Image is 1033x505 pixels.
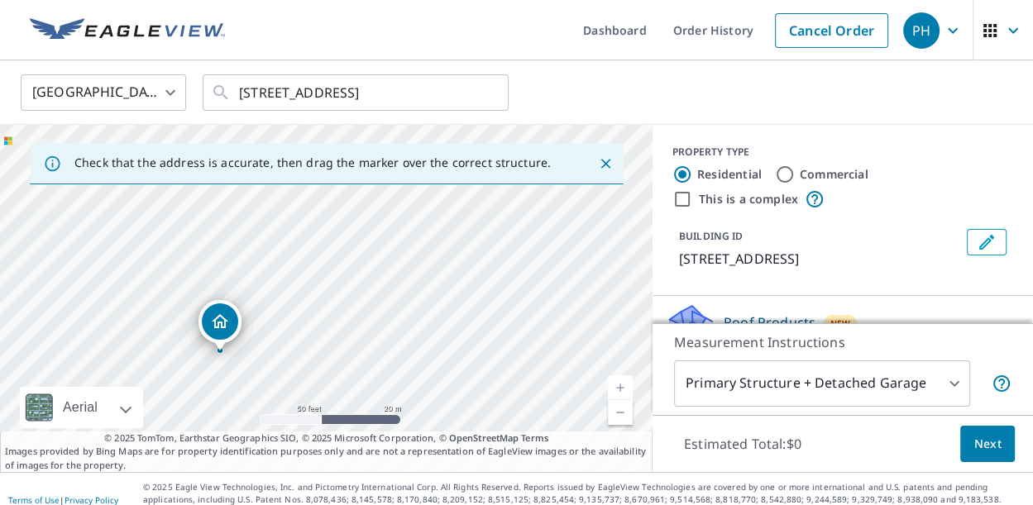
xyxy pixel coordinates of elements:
[800,166,868,183] label: Commercial
[697,166,762,183] label: Residential
[608,375,633,400] a: Current Level 19, Zoom In
[666,303,1020,350] div: Roof ProductsNew
[595,153,616,174] button: Close
[104,431,548,445] span: © 2025 TomTom, Earthstar Geographics SIO, © 2025 Microsoft Corporation, ©
[967,229,1007,255] button: Edit building 1
[724,312,815,332] p: Roof Products
[198,300,242,351] div: Dropped pin, building 1, Residential property, 8875 116th St SE Clear Lake, MN 55319
[449,431,519,444] a: OpenStreetMap
[679,229,743,243] p: BUILDING ID
[30,18,225,43] img: EV Logo
[674,360,970,407] div: Primary Structure + Detached Garage
[74,155,551,170] p: Check that the address is accurate, then drag the marker over the correct structure.
[671,426,815,462] p: Estimated Total: $0
[830,317,851,330] span: New
[521,431,548,444] a: Terms
[903,12,940,49] div: PH
[21,69,186,116] div: [GEOGRAPHIC_DATA]
[960,426,1015,463] button: Next
[58,387,103,428] div: Aerial
[8,495,118,505] p: |
[973,434,1002,455] span: Next
[679,249,960,269] p: [STREET_ADDRESS]
[699,191,798,207] label: This is a complex
[775,13,888,48] a: Cancel Order
[239,69,475,116] input: Search by address or latitude-longitude
[608,400,633,425] a: Current Level 19, Zoom Out
[992,374,1011,393] span: Your report will include the primary structure and a detached garage if one exists.
[20,387,143,428] div: Aerial
[674,332,1011,352] p: Measurement Instructions
[672,145,1013,160] div: PROPERTY TYPE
